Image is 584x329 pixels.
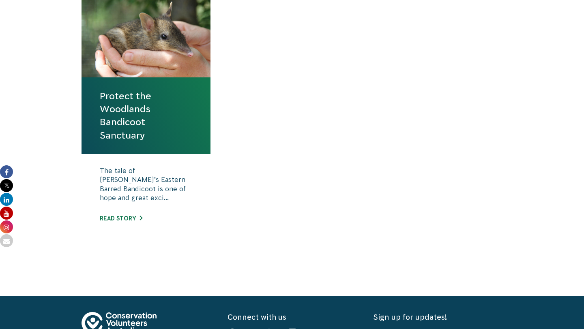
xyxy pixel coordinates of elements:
[100,215,142,222] a: Read story
[100,166,192,207] p: The tale of [PERSON_NAME]’s Eastern Barred Bandicoot is one of hope and great exci...
[228,312,356,322] h5: Connect with us
[374,312,502,322] h5: Sign up for updates!
[100,90,192,142] a: Protect the Woodlands Bandicoot Sanctuary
